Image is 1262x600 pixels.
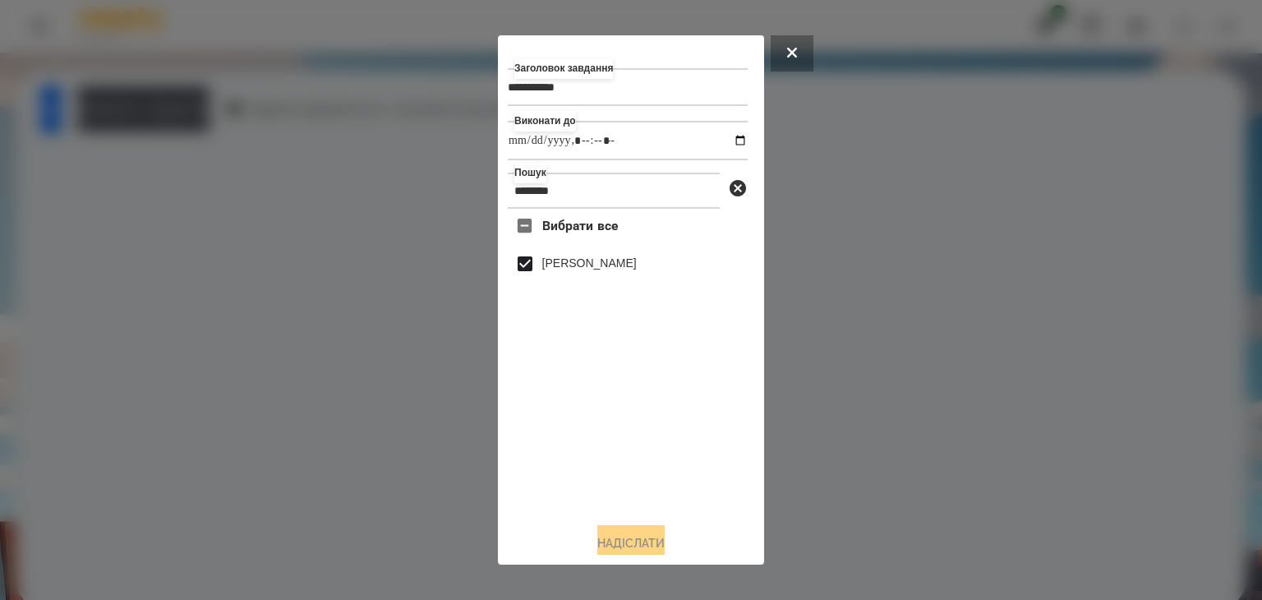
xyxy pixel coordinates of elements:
[542,216,619,236] span: Вибрати все
[597,525,665,561] button: Надіслати
[542,255,637,271] label: [PERSON_NAME]
[514,163,546,183] label: Пошук
[514,111,576,132] label: Виконати до
[514,58,613,79] label: Заголовок завдання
